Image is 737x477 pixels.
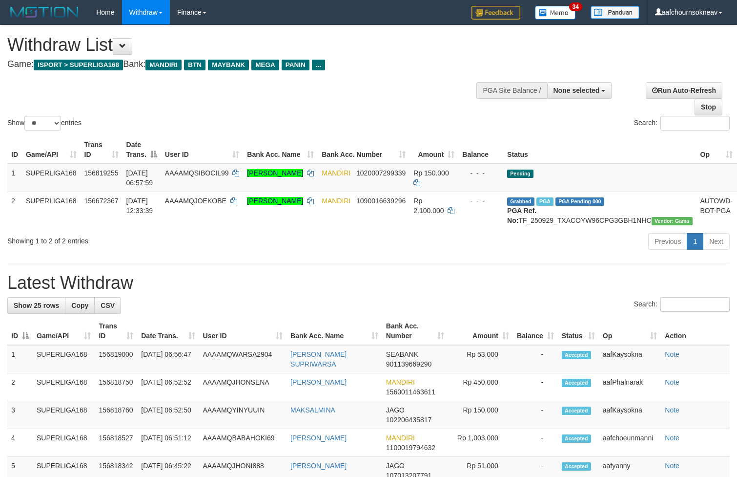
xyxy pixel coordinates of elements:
span: AAAAMQSIBOCIL99 [165,169,229,177]
th: Status [503,136,696,164]
td: SUPERLIGA168 [33,373,95,401]
th: Bank Acc. Name: activate to sort column ascending [243,136,318,164]
div: - - - [462,196,499,206]
td: AAAAMQYINYUUIN [199,401,287,429]
span: PGA Pending [555,197,604,206]
th: Date Trans.: activate to sort column descending [123,136,161,164]
th: ID [7,136,22,164]
span: Copy 901139669290 to clipboard [386,360,431,368]
td: SUPERLIGA168 [33,401,95,429]
span: MEGA [251,60,279,70]
td: 156818760 [95,401,137,429]
h1: Withdraw List [7,35,482,55]
span: Copy 1090016639296 to clipboard [356,197,406,205]
td: [DATE] 06:56:47 [137,345,199,373]
span: BTN [184,60,205,70]
input: Search: [660,297,730,312]
td: aafKaysokna [599,401,661,429]
td: AUTOWD-BOT-PGA [696,192,737,229]
span: Accepted [562,379,591,387]
img: Feedback.jpg [471,6,520,20]
a: Note [665,434,679,442]
div: PGA Site Balance / [476,82,547,99]
td: Rp 1,003,000 [448,429,513,457]
label: Search: [634,116,730,130]
a: CSV [94,297,121,314]
a: Note [665,350,679,358]
span: Vendor URL: https://trx31.1velocity.biz [652,217,693,225]
span: Accepted [562,407,591,415]
span: None selected [553,87,600,94]
th: User ID: activate to sort column ascending [199,317,287,345]
span: [DATE] 12:33:39 [126,197,153,215]
a: Previous [648,233,687,250]
th: Game/API: activate to sort column ascending [22,136,81,164]
td: AAAAMQWARSA2904 [199,345,287,373]
span: MAYBANK [208,60,249,70]
span: MANDIRI [386,378,415,386]
a: [PERSON_NAME] [247,197,303,205]
td: 1 [7,345,33,373]
td: SUPERLIGA168 [22,164,81,192]
button: None selected [547,82,612,99]
td: 3 [7,401,33,429]
td: 2 [7,192,22,229]
span: Grabbed [507,197,534,206]
a: Note [665,462,679,470]
select: Showentries [24,116,61,130]
a: Next [703,233,730,250]
span: Rp 150.000 [413,169,449,177]
span: [DATE] 06:57:59 [126,169,153,187]
td: Rp 150,000 [448,401,513,429]
img: panduan.png [591,6,639,19]
td: Rp 450,000 [448,373,513,401]
td: aafKaysokna [599,345,661,373]
th: Balance [458,136,503,164]
h1: Latest Withdraw [7,273,730,293]
a: Note [665,378,679,386]
span: JAGO [386,462,405,470]
img: MOTION_logo.png [7,5,82,20]
span: MANDIRI [322,169,350,177]
span: Marked by aafsengchandara [536,197,553,206]
a: [PERSON_NAME] [290,434,347,442]
a: MAKSALMINA [290,406,335,414]
a: Show 25 rows [7,297,65,314]
td: 156818750 [95,373,137,401]
span: SEABANK [386,350,418,358]
span: Pending [507,170,533,178]
span: ISPORT > SUPERLIGA168 [34,60,123,70]
th: Status: activate to sort column ascending [558,317,599,345]
th: Op: activate to sort column ascending [696,136,737,164]
th: ID: activate to sort column descending [7,317,33,345]
span: Copy 1100019794632 to clipboard [386,444,435,452]
th: Amount: activate to sort column ascending [448,317,513,345]
th: Date Trans.: activate to sort column ascending [137,317,199,345]
span: AAAAMQJOEKOBE [165,197,226,205]
span: Accepted [562,462,591,471]
span: 156819255 [84,169,119,177]
a: Copy [65,297,95,314]
span: MANDIRI [145,60,182,70]
span: CSV [101,302,115,309]
td: [DATE] 06:52:52 [137,373,199,401]
td: [DATE] 06:51:12 [137,429,199,457]
span: ... [312,60,325,70]
span: Accepted [562,351,591,359]
td: SUPERLIGA168 [33,429,95,457]
td: SUPERLIGA168 [22,192,81,229]
a: [PERSON_NAME] [290,462,347,470]
a: [PERSON_NAME] SUPRIWARSA [290,350,347,368]
span: Show 25 rows [14,302,59,309]
td: - [513,429,558,457]
td: - [513,401,558,429]
td: Rp 53,000 [448,345,513,373]
span: 156672367 [84,197,119,205]
th: Bank Acc. Name: activate to sort column ascending [287,317,382,345]
div: - - - [462,168,499,178]
span: Copy 102206435817 to clipboard [386,416,431,424]
td: AAAAMQBABAHOKI69 [199,429,287,457]
th: User ID: activate to sort column ascending [161,136,244,164]
td: - [513,373,558,401]
td: 1 [7,164,22,192]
